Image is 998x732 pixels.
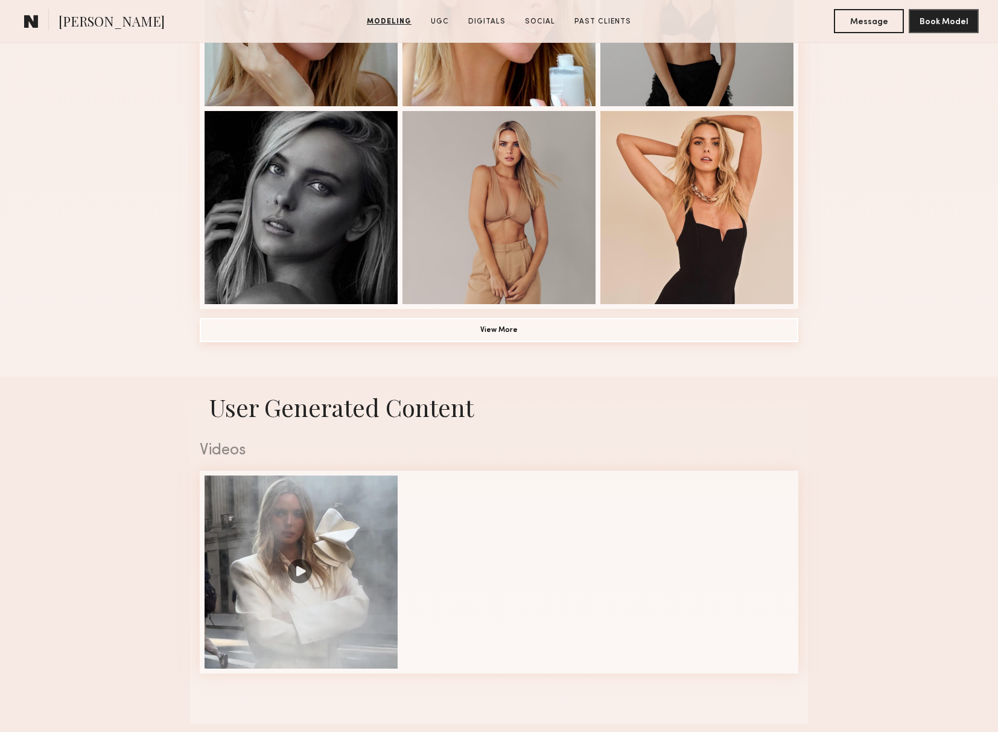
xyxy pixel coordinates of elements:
a: Digitals [463,16,510,27]
a: Book Model [909,16,979,26]
a: Modeling [362,16,416,27]
span: [PERSON_NAME] [59,12,165,33]
h1: User Generated Content [190,391,808,423]
a: Social [520,16,560,27]
div: Videos [200,443,798,459]
button: Book Model [909,9,979,33]
a: Past Clients [570,16,636,27]
button: Message [834,9,904,33]
button: View More [200,318,798,342]
a: UGC [426,16,454,27]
